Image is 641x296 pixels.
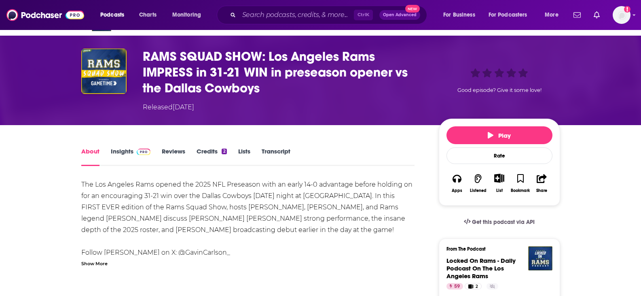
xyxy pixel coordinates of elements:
span: Charts [139,9,157,21]
div: Search podcasts, credits, & more... [224,6,435,24]
span: More [545,9,558,21]
span: Open Advanced [383,13,417,17]
div: Released [DATE] [143,102,194,112]
button: open menu [539,9,569,21]
img: Locked On Rams - Daily Podcast On The Los Angeles Rams [528,246,552,270]
button: Share [531,168,552,198]
span: Ctrl K [354,10,373,20]
span: Good episode? Give it some love! [457,87,542,93]
img: Podchaser - Follow, Share and Rate Podcasts [6,7,84,23]
span: 59 [454,283,460,291]
button: open menu [483,9,539,21]
span: Monitoring [172,9,201,21]
a: About [81,147,99,166]
a: Charts [134,9,161,21]
a: Get this podcast via API [457,212,542,232]
a: Reviews [162,147,185,166]
span: New [405,5,420,13]
div: Bookmark [511,188,530,193]
h3: From The Podcast [446,246,546,252]
a: 59 [446,283,463,290]
button: Play [446,126,552,144]
div: Rate [446,147,552,164]
button: open menu [95,9,135,21]
span: Podcasts [100,9,124,21]
svg: Add a profile image [624,6,630,13]
a: Transcript [262,147,290,166]
a: Credits2 [197,147,226,166]
span: 2 [476,283,478,291]
div: List [496,188,503,193]
img: User Profile [613,6,630,24]
span: Logged in as meg_reilly_edl [613,6,630,24]
button: Bookmark [510,168,531,198]
button: open menu [167,9,212,21]
button: Listened [468,168,489,198]
a: InsightsPodchaser Pro [111,147,151,166]
div: Listened [470,188,487,193]
img: RAMS SQUAD SHOW: Los Angeles Rams IMPRESS in 31-21 WIN in preseason opener vs the Dallas Cowboys [81,49,127,94]
h1: RAMS SQUAD SHOW: Los Angeles Rams IMPRESS in 31-21 WIN in preseason opener vs the Dallas Cowboys [143,49,426,96]
span: For Podcasters [489,9,527,21]
span: Play [488,132,511,139]
button: Apps [446,168,468,198]
span: Get this podcast via API [472,219,535,226]
a: Show notifications dropdown [590,8,603,22]
a: Show notifications dropdown [570,8,584,22]
button: Show More Button [491,174,508,183]
div: 2 [222,149,226,154]
input: Search podcasts, credits, & more... [239,9,354,21]
button: open menu [438,9,485,21]
a: Lists [238,147,250,166]
span: For Business [443,9,475,21]
button: Open AdvancedNew [379,10,420,20]
div: Apps [452,188,462,193]
img: Podchaser Pro [137,149,151,155]
button: Show profile menu [613,6,630,24]
a: 2 [465,283,481,290]
a: Locked On Rams - Daily Podcast On The Los Angeles Rams [446,257,516,280]
div: Show More ButtonList [489,168,510,198]
div: Share [536,188,547,193]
